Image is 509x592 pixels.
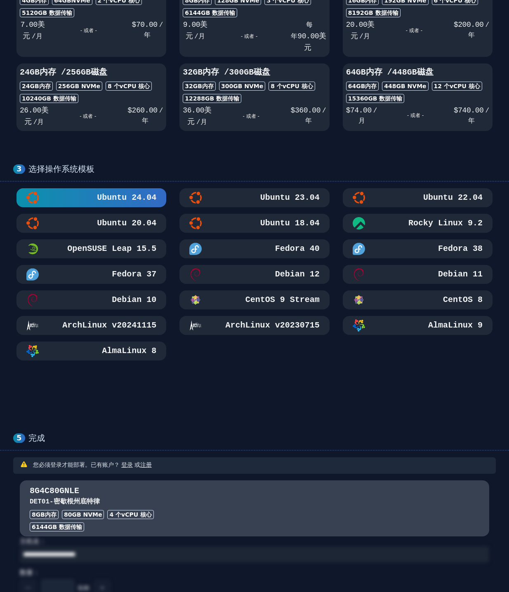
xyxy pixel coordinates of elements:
[201,9,235,16] font: GB 数据传输
[189,319,202,332] img: ArchLinux v20230715
[183,21,200,29] font: 9.00
[203,68,229,77] font: 内存 /
[443,295,483,304] font: CentOS 8
[26,345,39,357] img: AlmaLinux 8
[428,321,483,330] font: AlmaLinux 9
[417,68,434,77] font: 磁盘
[26,268,39,281] img: Fedora 37
[346,68,366,77] font: 64GB
[183,106,204,115] font: 36.00
[454,21,458,29] font: $
[202,83,214,89] font: 内存
[28,433,45,443] font: 完成
[20,68,40,77] font: 24GB
[353,268,365,281] img: Debian 11
[22,95,42,102] font: 10240
[343,214,493,233] button: Rocky Linux 9.2Rocky Linux 9.2
[121,461,133,468] a: 登录
[254,68,270,77] font: 磁盘
[42,95,76,102] font: GB 数据传输
[179,290,329,309] button: CentOS 9 StreamCentOS 9 Stream
[30,486,79,496] font: 8G4C80GNLE
[245,295,320,304] font: CentOS 9 Stream
[297,32,319,40] font: 90.00
[233,83,263,89] font: GB NVMe
[283,83,313,89] font: vCPU 核心
[353,294,365,306] img: CentOS 8
[343,290,493,309] button: CentOS 8CentOS 8
[45,511,57,518] font: 内存
[16,239,166,258] button: OpenSUSE Leap 15.5 极简版OpenSUSE Leap 15.5
[196,119,207,126] font: /月
[58,83,70,89] font: 256
[348,9,364,16] font: 8192
[39,83,51,89] font: 内存
[454,106,458,115] font: $
[229,68,254,77] font: 300GB
[359,33,370,40] font: /月
[434,83,450,89] font: 12 个
[368,95,402,102] font: GB 数据传输
[16,188,166,207] button: Ubuntu 24.04Ubuntu 24.04
[343,239,493,258] button: Fedora 38Fedora 38
[32,33,42,40] font: /月
[40,68,66,77] font: 内存 /
[458,106,483,115] font: 740.00
[140,461,152,468] a: 注册
[33,119,44,126] font: /月
[97,193,156,202] font: Ubuntu 24.04
[20,537,46,545] font: 主机名：
[343,316,493,335] button: AlmaLinux 9AlmaLinux 9
[16,290,166,309] button: Debian 10Debian 10
[221,83,233,89] font: 300
[132,106,158,115] font: 260.00
[438,244,483,253] font: Fedora 38
[458,21,483,29] font: 200.00
[20,569,40,576] font: 数量：
[353,319,365,332] img: AlmaLinux 9
[406,28,422,33] font: - 或者 -
[70,83,100,89] font: GB NVMe
[205,95,239,102] font: GB 数据传输
[396,83,427,89] font: GB NVMe
[49,498,54,505] font: -
[26,243,39,255] img: OpenSUSE Leap 15.5 极简版
[91,68,107,77] font: 磁盘
[408,218,483,228] font: Rocky Linux 9.2
[189,217,202,229] img: Ubuntu 18.04
[80,113,96,119] font: - 或者 -
[108,83,120,89] font: 8 个
[32,511,45,518] font: 8GB
[120,83,150,89] font: vCPU 核心
[275,244,320,253] font: Fedora 40
[78,585,89,591] font: 实例
[16,164,22,173] font: 3
[275,269,320,279] font: Debian 12
[450,83,480,89] font: vCPU 核心
[343,63,493,131] button: 64GB内存 /448GB磁盘64GB内存448GB NVMe12 个vCPU 核心15360GB 数据传输$74.00/月- 或者 -$740.00/年
[112,269,156,279] font: Fedora 37
[62,321,156,330] font: ArchLinux v20241115
[179,316,329,335] button: ArchLinux v20230715ArchLinux v20230715
[438,269,483,279] font: Debian 11
[16,63,166,131] button: 24GB内存 /256GB磁盘24GB内存256GB NVMe8 个vCPU 核心10240GB 数据传输26.00美元/月- 或者 -$260.00/年
[260,193,320,202] font: Ubuntu 23.04
[48,524,82,530] font: GB 数据传输
[189,294,202,306] img: CentOS 9 Stream
[16,316,166,335] button: ArchLinux v20241115ArchLinux v20241115
[109,511,121,518] font: 4 个
[67,244,156,253] font: OpenSUSE Leap 15.5
[26,192,39,204] img: Ubuntu 24.04
[189,192,202,204] img: Ubuntu 23.04
[102,346,156,356] font: AlmaLinux 8
[194,33,205,40] font: /月
[291,106,295,115] font: $
[183,68,203,77] font: 32GB
[33,461,120,468] font: 您必须登录才能部署。已有账户？
[121,511,152,518] font: vCPU 核心
[22,83,39,89] font: 24GB
[407,112,424,118] font: - 或者 -
[343,265,493,284] button: Debian 11Debian 11
[16,214,166,233] button: Ubuntu 20.04Ubuntu 20.04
